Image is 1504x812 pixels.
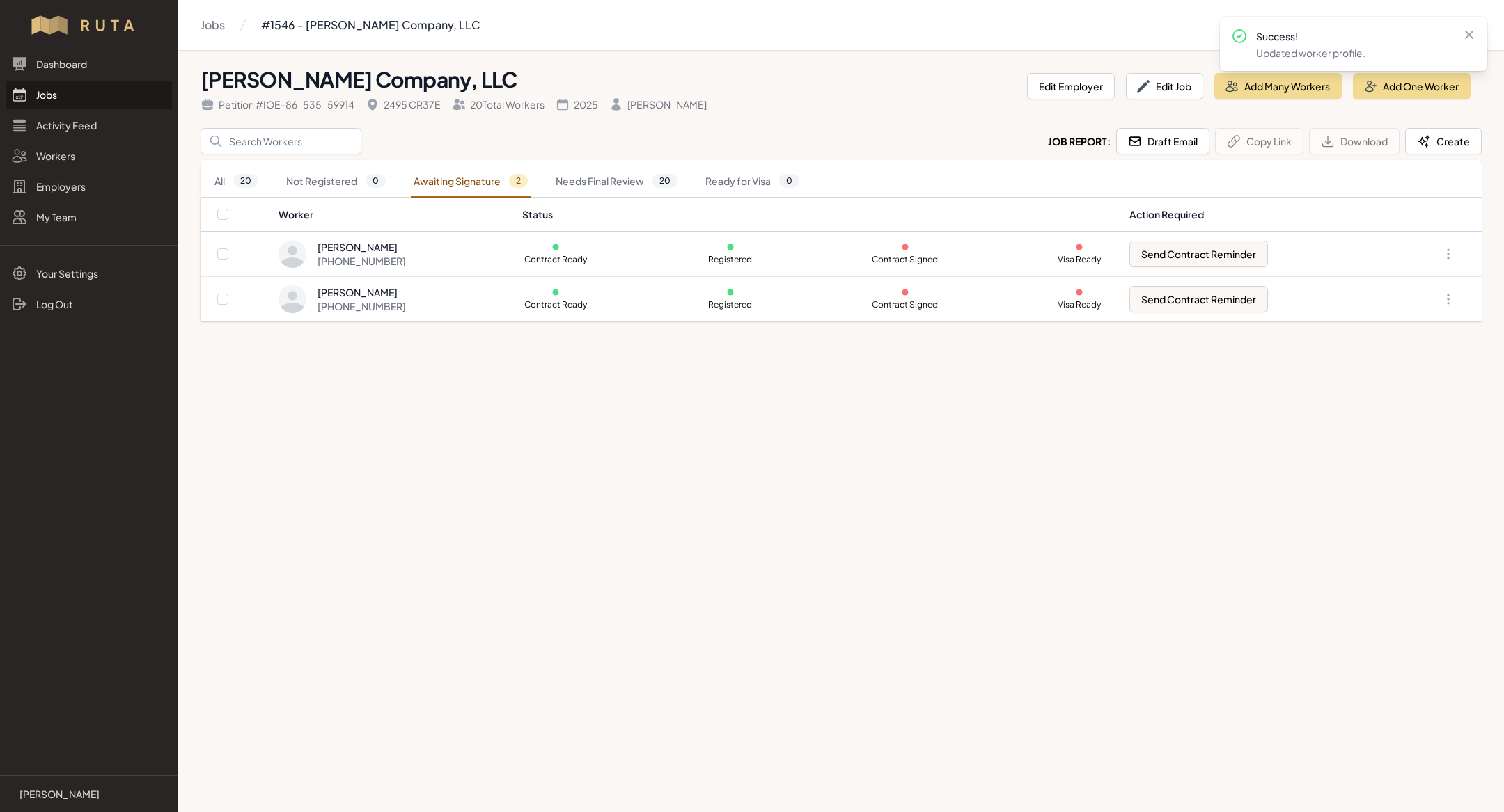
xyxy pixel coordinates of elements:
a: #1546 - [PERSON_NAME] Company, LLC [261,11,480,39]
div: [PHONE_NUMBER] [318,254,406,268]
button: Download [1309,128,1400,154]
div: 2495 CR37E [366,97,441,111]
div: [PERSON_NAME] [318,240,406,254]
div: [PERSON_NAME] [318,285,406,299]
div: [PERSON_NAME] [609,97,707,111]
img: Workflow [29,14,148,36]
a: Your Settings [6,260,172,287]
p: Success! [1256,29,1451,43]
p: Contract Signed [872,299,939,310]
a: Needs Final Review [553,166,680,198]
button: Edit Job [1126,73,1203,99]
button: Send Contract Reminder [1129,241,1268,267]
span: 20 [233,174,258,188]
p: [PERSON_NAME] [19,787,100,801]
span: 0 [366,174,386,188]
a: Workers [6,142,172,170]
p: Registered [697,299,764,310]
p: Contract Signed [872,254,939,265]
a: Log Out [6,290,172,318]
input: Search Workers [201,128,361,154]
button: Add Many Workers [1214,73,1342,99]
a: Jobs [6,81,172,109]
div: Petition # IOE-86-535-59914 [201,97,354,111]
button: Send Contract Reminder [1129,286,1268,312]
button: Copy Link [1215,128,1303,154]
p: Registered [697,254,764,265]
a: Ready for Visa [703,166,802,198]
p: Updated worker profile. [1256,46,1451,60]
nav: Tabs [201,166,1482,198]
div: 2025 [556,97,598,111]
a: Activity Feed [6,111,172,139]
nav: Breadcrumb [201,11,480,39]
button: Add One Worker [1353,73,1471,99]
p: Contract Ready [522,254,589,265]
span: 2 [509,174,528,188]
span: 20 [652,174,677,188]
a: All [212,166,261,198]
th: Status [514,198,1121,232]
h1: [PERSON_NAME] Company, LLC [201,67,1016,92]
p: Visa Ready [1046,299,1113,310]
button: Create [1405,128,1482,154]
div: 20 Total Workers [452,97,545,111]
a: Awaiting Signature [411,166,531,198]
p: Contract Ready [522,299,589,310]
a: Employers [6,173,172,200]
p: Visa Ready [1046,254,1113,265]
h2: Job Report: [1048,134,1111,148]
div: Worker [279,207,506,221]
button: Draft Email [1116,128,1209,154]
a: My Team [6,203,172,231]
a: Dashboard [6,50,172,78]
a: Not Registered [283,166,389,198]
th: Action Required [1121,198,1390,232]
span: 0 [779,174,799,188]
a: Jobs [201,11,225,39]
button: Edit Employer [1027,73,1115,99]
a: [PERSON_NAME] [11,787,166,801]
div: [PHONE_NUMBER] [318,299,406,313]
